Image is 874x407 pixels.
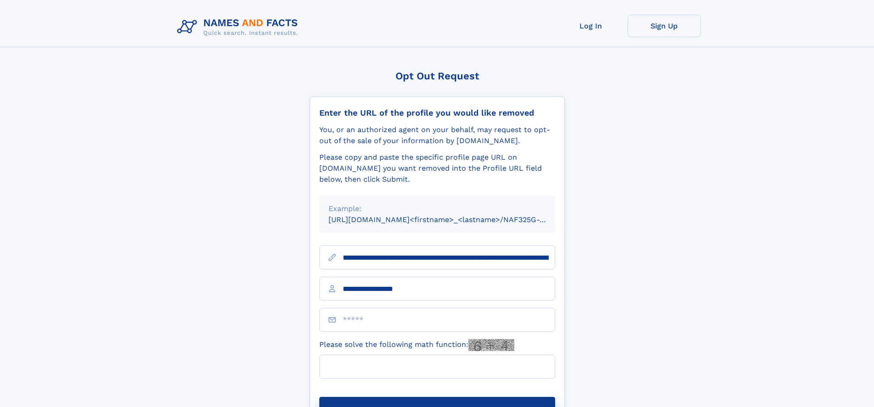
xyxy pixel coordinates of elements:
[328,203,546,214] div: Example:
[319,339,514,351] label: Please solve the following math function:
[319,124,555,146] div: You, or an authorized agent on your behalf, may request to opt-out of the sale of your informatio...
[310,70,565,82] div: Opt Out Request
[319,152,555,185] div: Please copy and paste the specific profile page URL on [DOMAIN_NAME] you want removed into the Pr...
[554,15,628,37] a: Log In
[628,15,701,37] a: Sign Up
[328,215,573,224] small: [URL][DOMAIN_NAME]<firstname>_<lastname>/NAF325G-xxxxxxxx
[173,15,306,39] img: Logo Names and Facts
[319,108,555,118] div: Enter the URL of the profile you would like removed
